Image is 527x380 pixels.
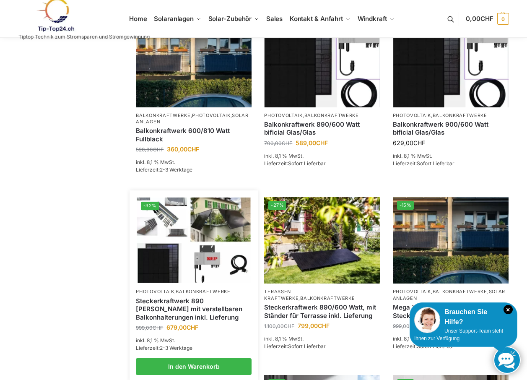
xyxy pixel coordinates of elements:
[288,343,326,349] span: Sofort Lieferbar
[266,15,283,23] span: Sales
[136,112,252,125] p: , ,
[393,343,454,349] span: Lieferzeit:
[176,289,230,294] a: Balkonkraftwerke
[413,139,425,146] span: CHF
[393,323,420,329] bdi: 999,00
[136,297,252,322] a: Steckerkraftwerk 890 Watt mit verstellbaren Balkonhalterungen inkl. Lieferung
[264,160,326,167] span: Lieferzeit:
[264,140,292,146] bdi: 700,00
[136,20,252,107] img: 2 Balkonkraftwerke
[497,13,509,25] span: 0
[166,324,198,331] bdi: 679,00
[264,197,380,284] a: -27%Steckerkraftwerk 890/600 Watt, mit Ständer für Terrasse inkl. Lieferung
[414,328,503,341] span: Unser Support-Team steht Ihnen zur Verfügung
[264,343,326,349] span: Lieferzeit:
[393,139,425,146] bdi: 629,00
[284,323,294,329] span: CHF
[393,20,509,107] img: Bificiales Hochleistungsmodul
[290,15,343,23] span: Kontakt & Anfahrt
[504,305,513,314] i: Schließen
[296,139,328,146] bdi: 589,00
[393,289,431,294] a: Photovoltaik
[393,197,509,284] img: 2 Balkonkraftwerke
[264,20,380,107] img: Bificiales Hochleistungsmodul
[417,343,454,349] span: Sofort Lieferbar
[393,112,431,118] a: Photovoltaik
[264,197,380,284] img: Steckerkraftwerk 890/600 Watt, mit Ständer für Terrasse inkl. Lieferung
[264,335,380,343] p: inkl. 8,1 % MwSt.
[136,358,252,375] a: In den Warenkorb legen: „Steckerkraftwerk 890 Watt mit verstellbaren Balkonhalterungen inkl. Lief...
[414,307,513,327] div: Brauchen Sie Hilfe?
[300,295,355,301] a: Balkonkraftwerke
[433,289,487,294] a: Balkonkraftwerke
[393,289,506,301] a: Solaranlagen
[264,112,302,118] a: Photovoltaik
[264,120,380,137] a: Balkonkraftwerk 890/600 Watt bificial Glas/Glas
[153,146,164,153] span: CHF
[282,140,292,146] span: CHF
[466,6,509,31] a: 0,00CHF 0
[264,289,299,301] a: Terassen Kraftwerke
[160,167,192,173] span: 2-3 Werktage
[153,325,163,331] span: CHF
[264,323,294,329] bdi: 1.100,00
[393,112,509,119] p: ,
[136,112,190,118] a: Balkonkraftwerke
[288,160,326,167] span: Sofort Lieferbar
[393,152,509,160] p: inkl. 8,1 % MwSt.
[393,289,509,302] p: , ,
[417,160,454,167] span: Sofort Lieferbar
[393,160,454,167] span: Lieferzeit:
[136,289,174,294] a: Photovoltaik
[208,15,252,23] span: Solar-Zubehör
[298,322,330,329] bdi: 799,00
[154,15,194,23] span: Solaranlagen
[264,289,380,302] p: ,
[264,20,380,107] a: -16%Bificiales Hochleistungsmodul
[187,324,198,331] span: CHF
[304,112,359,118] a: Balkonkraftwerke
[136,345,192,351] span: Lieferzeit:
[137,198,251,283] a: -32%860 Watt Komplett mit Balkonhalterung
[160,345,192,351] span: 2-3 Werktage
[318,322,330,329] span: CHF
[264,152,380,160] p: inkl. 8,1 % MwSt.
[480,15,493,23] span: CHF
[466,15,493,23] span: 0,00
[167,146,199,153] bdi: 360,00
[264,112,380,119] p: ,
[136,325,163,331] bdi: 999,00
[136,112,249,125] a: Solaranlagen
[393,335,509,343] p: inkl. 8,1 % MwSt.
[393,197,509,284] a: -15%2 Balkonkraftwerke
[187,146,199,153] span: CHF
[18,34,150,39] p: Tiptop Technik zum Stromsparen und Stromgewinnung
[136,167,192,173] span: Lieferzeit:
[136,146,164,153] bdi: 520,00
[433,112,487,118] a: Balkonkraftwerke
[316,139,328,146] span: CHF
[192,112,230,118] a: Photovoltaik
[393,303,509,320] a: Mega XXL 1780 Watt Steckerkraftwerk Genehmigungsfrei.
[137,198,251,283] img: 860 Watt Komplett mit Balkonhalterung
[136,337,252,344] p: inkl. 8,1 % MwSt.
[358,15,387,23] span: Windkraft
[136,127,252,143] a: Balkonkraftwerk 600/810 Watt Fullblack
[414,307,440,333] img: Customer service
[136,159,252,166] p: inkl. 8,1 % MwSt.
[136,289,252,295] p: ,
[393,120,509,137] a: Balkonkraftwerk 900/600 Watt bificial Glas/Glas
[264,303,380,320] a: Steckerkraftwerk 890/600 Watt, mit Ständer für Terrasse inkl. Lieferung
[136,20,252,107] a: -31%2 Balkonkraftwerke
